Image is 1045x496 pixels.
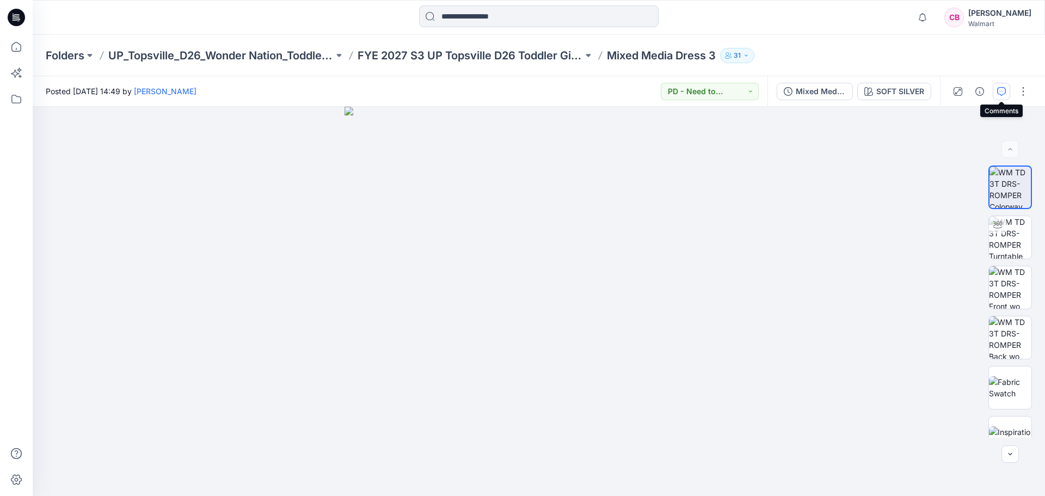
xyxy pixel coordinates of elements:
img: eyJhbGciOiJIUzI1NiIsImtpZCI6IjAiLCJzbHQiOiJzZXMiLCJ0eXAiOiJKV1QifQ.eyJkYXRhIjp7InR5cGUiOiJzdG9yYW... [345,107,734,496]
div: Walmart [968,20,1031,28]
a: [PERSON_NAME] [134,87,196,96]
button: Details [971,83,988,100]
button: 31 [720,48,754,63]
a: UP_Topsville_D26_Wonder Nation_Toddler Girl [108,48,334,63]
a: FYE 2027 S3 UP Topsville D26 Toddler Girl Wonder Nation [358,48,583,63]
p: 31 [734,50,741,62]
img: WM TD 3T DRS-ROMPER Colorway wo Avatar [989,167,1031,208]
img: Inspiration Image [989,426,1031,449]
img: Fabric Swatch [989,376,1031,399]
a: Folders [46,48,84,63]
button: Mixed Media Dress 3 [777,83,853,100]
div: CB [944,8,964,27]
img: WM TD 3T DRS-ROMPER Back wo Avatar [989,316,1031,359]
div: [PERSON_NAME] [968,7,1031,20]
img: WM TD 3T DRS-ROMPER Turntable with Avatar [989,216,1031,259]
span: Posted [DATE] 14:49 by [46,85,196,97]
button: SOFT SILVER [857,83,931,100]
p: Mixed Media Dress 3 [607,48,716,63]
div: Mixed Media Dress 3 [796,85,846,97]
img: WM TD 3T DRS-ROMPER Front wo Avatar [989,266,1031,309]
div: SOFT SILVER [876,85,924,97]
